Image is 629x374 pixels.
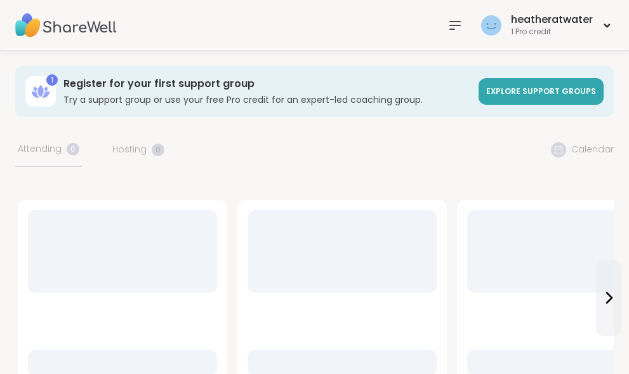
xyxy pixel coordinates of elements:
img: heatheratwater [481,15,501,36]
div: 1 [46,74,58,86]
span: Explore support groups [486,86,596,97]
a: Explore support groups [479,78,604,105]
div: 1 Pro credit [511,27,593,37]
img: ShareWell Nav Logo [15,3,117,48]
h3: Try a support group or use your free Pro credit for an expert-led coaching group. [63,93,471,106]
h3: Register for your first support group [63,77,471,91]
div: heatheratwater [511,13,593,27]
